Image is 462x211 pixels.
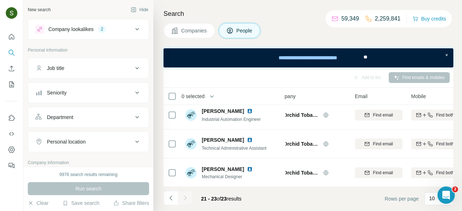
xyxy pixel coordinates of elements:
[283,169,319,176] span: Orchid Tobacco [GEOGRAPHIC_DATA]
[355,93,367,100] span: Email
[202,173,256,180] span: Mechanical Designer
[60,171,118,178] div: 9976 search results remaining
[28,199,48,207] button: Clear
[283,111,319,119] span: Orchid Tobacco [GEOGRAPHIC_DATA]
[373,170,393,176] span: Find email
[6,143,17,156] button: Dashboard
[62,199,99,207] button: Save search
[113,199,149,207] button: Share filters
[47,138,86,145] div: Personal location
[341,14,359,23] p: 59,349
[221,196,227,202] span: 23
[47,89,66,96] div: Seniority
[202,166,244,173] span: [PERSON_NAME]
[6,111,17,124] button: Use Surfe on LinkedIn
[28,47,149,53] p: Personal information
[6,7,17,19] img: Avatar
[28,6,51,13] div: New search
[98,26,106,32] div: 2
[6,78,17,91] button: My lists
[411,110,459,120] button: Find both
[28,84,149,101] button: Seniority
[452,186,458,192] span: 2
[185,138,197,150] img: Avatar
[6,46,17,59] button: Search
[181,27,208,34] span: Companies
[202,146,266,151] span: Technical Administrative Assistant
[411,167,459,178] button: Find both
[355,139,402,149] button: Find email
[411,93,426,100] span: Mobile
[355,110,402,120] button: Find email
[437,186,455,204] iframe: Intercom live chat
[28,21,149,38] button: Company lookalikes2
[411,139,459,149] button: Find both
[385,195,419,202] span: Rows per page
[355,167,402,178] button: Find email
[375,14,401,23] p: 2,259,841
[436,112,454,118] span: Find both
[247,108,253,114] img: LinkedIn logo
[202,136,244,144] span: [PERSON_NAME]
[373,141,393,147] span: Find email
[126,4,153,15] button: Hide
[182,93,205,100] span: 0 selected
[429,195,435,202] p: 10
[413,14,446,24] button: Buy credits
[201,196,217,202] span: 21 - 23
[6,30,17,43] button: Quick start
[247,137,253,143] img: LinkedIn logo
[48,26,93,33] div: Company lookalikes
[47,65,64,72] div: Job title
[283,140,319,148] span: Orchid Tobacco [GEOGRAPHIC_DATA]
[47,114,73,121] div: Department
[6,62,17,75] button: Enrich CSV
[202,107,244,115] span: [PERSON_NAME]
[28,133,149,150] button: Personal location
[217,196,221,202] span: of
[28,109,149,126] button: Department
[28,159,149,166] p: Company information
[185,167,197,179] img: Avatar
[6,127,17,140] button: Use Surfe API
[373,112,393,118] span: Find email
[164,9,453,19] h4: Search
[202,117,261,122] span: Industrial Automation Engineer
[436,141,454,147] span: Find both
[6,159,17,172] button: Feedback
[247,166,253,172] img: LinkedIn logo
[185,109,197,121] img: Avatar
[164,191,178,205] button: Navigate to previous page
[164,48,453,67] iframe: Banner
[28,60,149,77] button: Job title
[201,196,241,202] span: results
[236,27,253,34] span: People
[436,170,454,176] span: Find both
